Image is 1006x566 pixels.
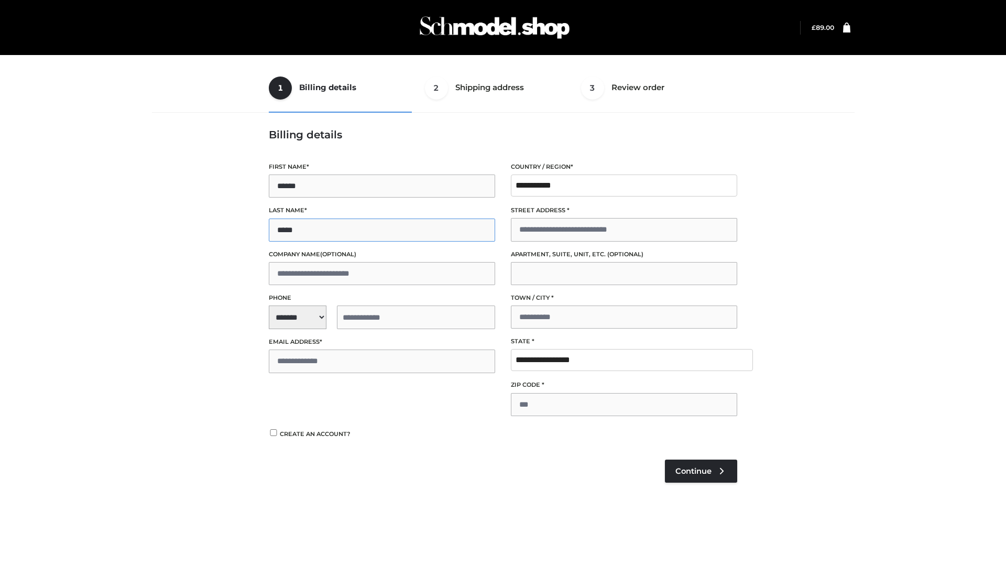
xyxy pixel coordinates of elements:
span: (optional) [320,251,356,258]
label: Company name [269,249,495,259]
span: Continue [675,466,712,476]
span: £ [812,24,816,31]
label: ZIP Code [511,380,737,390]
span: Create an account? [280,430,351,438]
label: Email address [269,337,495,347]
label: Street address [511,205,737,215]
label: First name [269,162,495,172]
a: £89.00 [812,24,834,31]
label: Phone [269,293,495,303]
label: Country / Region [511,162,737,172]
label: State [511,336,737,346]
a: Continue [665,460,737,483]
span: (optional) [607,251,643,258]
h3: Billing details [269,128,737,141]
label: Town / City [511,293,737,303]
label: Apartment, suite, unit, etc. [511,249,737,259]
label: Last name [269,205,495,215]
img: Schmodel Admin 964 [416,7,573,48]
input: Create an account? [269,429,278,436]
bdi: 89.00 [812,24,834,31]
